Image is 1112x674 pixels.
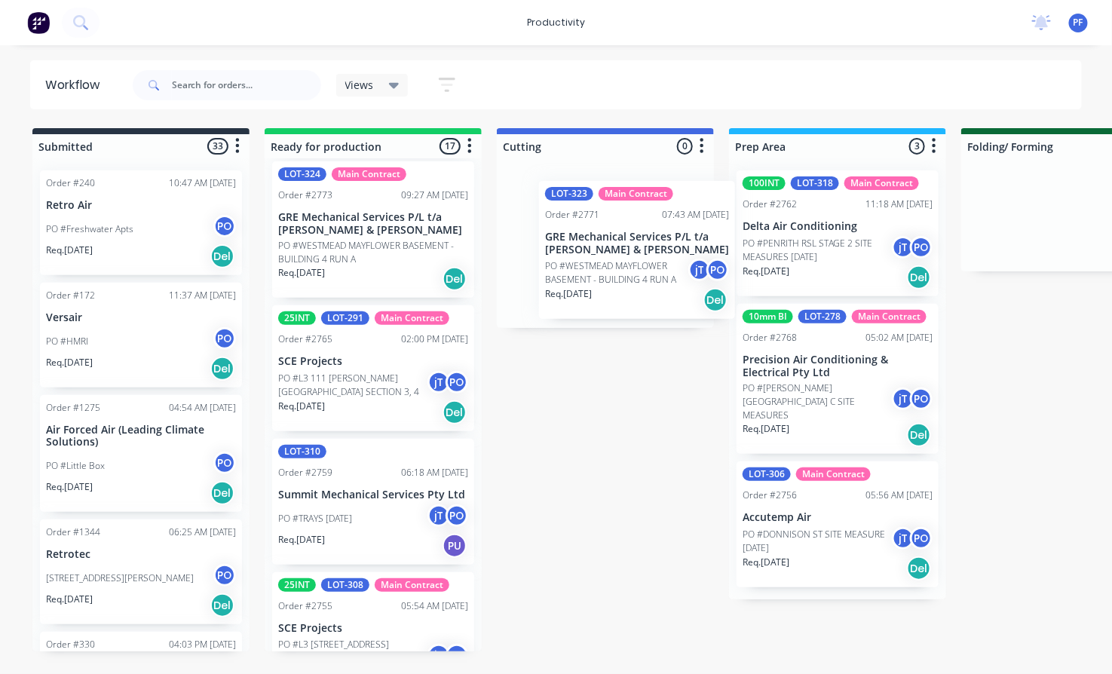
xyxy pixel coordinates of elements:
[1074,16,1083,29] span: PF
[27,11,50,34] img: Factory
[172,70,321,100] input: Search for orders...
[519,11,593,34] div: productivity
[45,76,107,94] div: Workflow
[345,77,374,93] span: Views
